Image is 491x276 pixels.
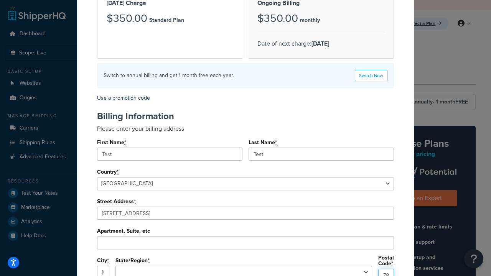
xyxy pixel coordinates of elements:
label: First Name [97,140,127,146]
label: Country [97,169,119,175]
label: State/Region [115,258,150,264]
abbr: required [148,256,150,264]
label: Apartment, Suite, etc [97,228,150,234]
a: Use a promotion code [97,94,150,102]
abbr: required [275,138,277,146]
label: Street Address [97,199,136,205]
label: Postal Code [378,255,394,267]
label: Last Name [249,140,277,146]
h3: $350.00 [107,13,147,25]
abbr: required [117,168,119,176]
abbr: required [107,256,109,264]
abbr: required [391,260,393,268]
p: Date of next charge: [257,38,384,49]
abbr: required [134,197,136,205]
h4: Switch to annual billing and get 1 month free each year. [104,71,234,79]
label: City [97,258,109,264]
h2: Billing Information [97,111,394,121]
a: Switch Now [355,70,387,81]
input: Enter a location [97,207,394,220]
p: Please enter your billing address [97,124,394,133]
p: monthly [300,15,320,26]
p: Standard Plan [149,15,184,26]
abbr: required [124,138,126,146]
h3: $350.00 [257,13,298,25]
strong: [DATE] [311,39,329,48]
